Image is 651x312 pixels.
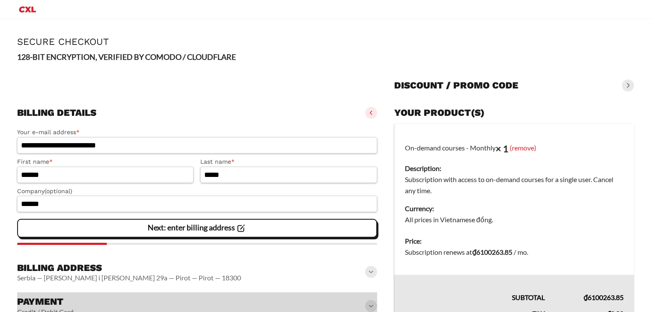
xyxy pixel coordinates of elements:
dd: All prices in Vietnamese đồng. [405,214,624,225]
vaadin-button: Next: enter billing address [17,219,377,238]
th: Subtotal [394,275,555,303]
h3: Billing address [17,262,241,274]
h1: Secure Checkout [17,36,634,47]
span: ₫ [583,293,588,301]
bdi: 6100263.85 [583,293,624,301]
span: (optional) [45,188,72,194]
strong: 128-BIT ENCRYPTION, VERIFIED BY COMODO / CLOUDFLARE [17,52,236,62]
vaadin-horizontal-layout: Serbia — [PERSON_NAME] i [PERSON_NAME] 29a — Pirot — Pirot — 18300 [17,274,241,282]
span: / mo [514,248,527,256]
label: Your e-mail address [17,127,377,137]
dt: Price: [405,235,624,247]
strong: × 1 [496,143,508,154]
span: Subscription renews at . [405,248,528,256]
dt: Description: [405,163,624,174]
label: First name [17,157,193,167]
span: ₫ [472,248,476,256]
td: On-demand courses - Monthly [394,124,634,231]
label: Last name [200,157,377,167]
bdi: 6100263.85 [472,248,512,256]
dd: Subscription with access to on-demand courses for a single user. Cancel any time. [405,174,624,196]
h3: Billing details [17,107,96,119]
a: (remove) [510,143,536,151]
label: Company [17,186,377,196]
h3: Discount / promo code [394,79,518,91]
dt: Currency: [405,203,624,214]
